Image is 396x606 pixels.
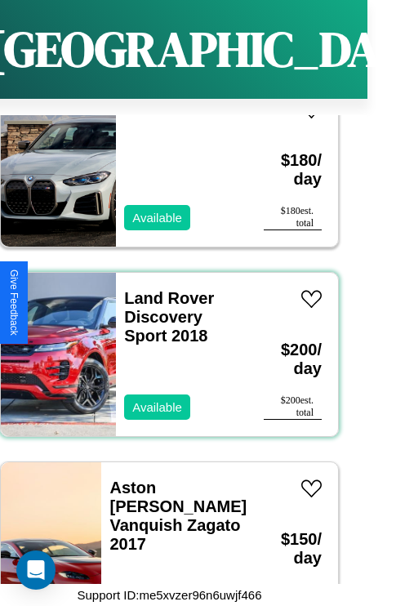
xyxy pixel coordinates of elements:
[16,550,56,590] div: Open Intercom Messenger
[109,479,247,553] a: Aston [PERSON_NAME] Vanquish Zagato 2017
[264,394,322,420] div: $ 200 est. total
[78,584,262,606] p: Support ID: me5xvzer96n6uwjf466
[264,324,322,394] h3: $ 200 / day
[8,270,20,336] div: Give Feedback
[132,396,182,418] p: Available
[271,514,322,584] h3: $ 150 / day
[124,289,214,345] a: Land Rover Discovery Sport 2018
[264,135,322,205] h3: $ 180 / day
[132,207,182,229] p: Available
[264,205,322,230] div: $ 180 est. total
